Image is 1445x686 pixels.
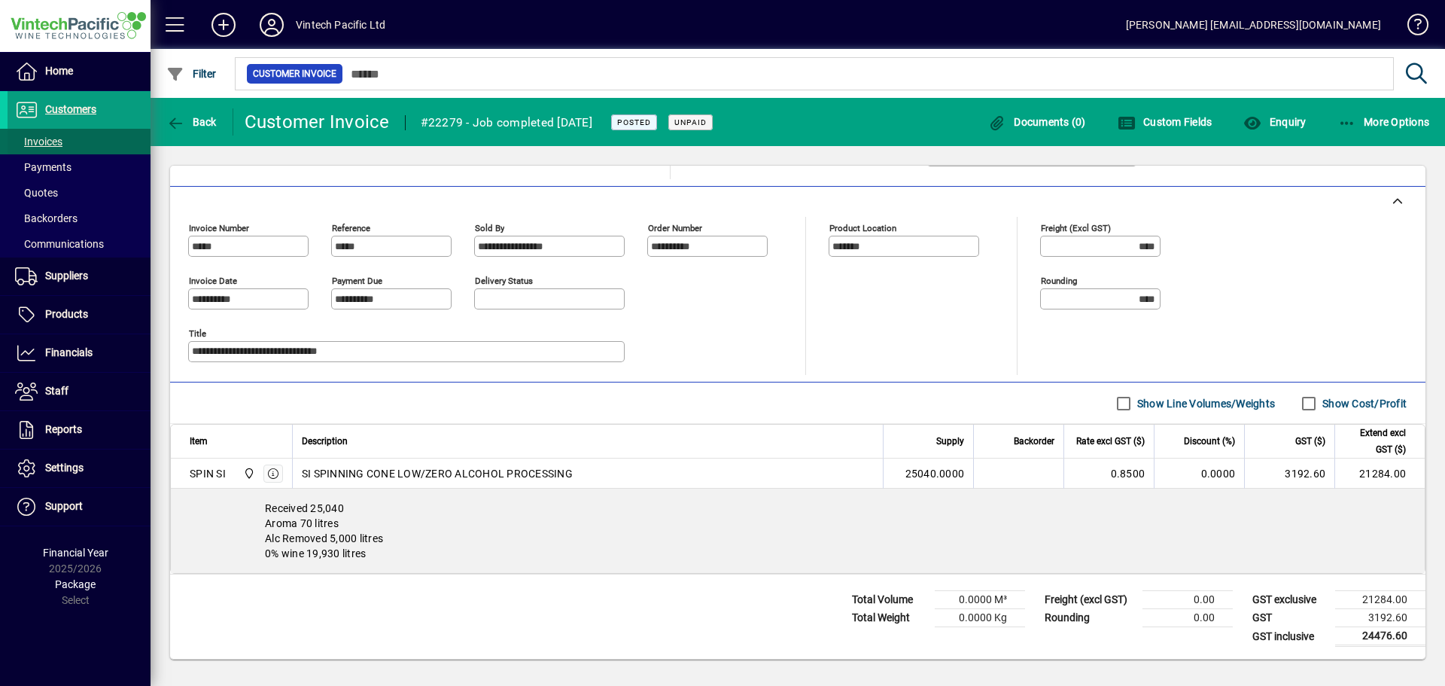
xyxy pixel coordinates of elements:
[45,65,73,77] span: Home
[935,609,1025,627] td: 0.0000 Kg
[1335,609,1425,627] td: 3192.60
[1344,425,1406,458] span: Extend excl GST ($)
[171,489,1425,573] div: Received 25,040 Aroma 70 litres Alc Removed 5,000 litres 0% wine 19,930 litres
[8,258,151,295] a: Suppliers
[8,373,151,410] a: Staff
[1319,396,1407,411] label: Show Cost/Profit
[1142,591,1233,609] td: 0.00
[45,423,82,435] span: Reports
[1295,433,1325,450] span: GST ($)
[239,465,257,482] span: Central
[15,238,104,250] span: Communications
[1244,459,1334,489] td: 3192.60
[1041,223,1111,233] mat-label: Freight (excl GST)
[302,433,348,450] span: Description
[45,462,84,474] span: Settings
[8,334,151,372] a: Financials
[936,433,964,450] span: Supply
[1154,459,1244,489] td: 0.0000
[190,466,226,481] div: SPIN SI
[199,11,248,38] button: Add
[8,411,151,449] a: Reports
[8,129,151,154] a: Invoices
[1126,13,1381,37] div: [PERSON_NAME] [EMAIL_ADDRESS][DOMAIN_NAME]
[8,180,151,206] a: Quotes
[8,488,151,526] a: Support
[15,161,71,173] span: Payments
[8,231,151,257] a: Communications
[163,108,221,136] button: Back
[163,60,221,87] button: Filter
[55,578,96,590] span: Package
[8,53,151,90] a: Home
[166,116,217,128] span: Back
[1245,609,1335,627] td: GST
[166,68,217,80] span: Filter
[1335,627,1425,646] td: 24476.60
[984,108,1090,136] button: Documents (0)
[1338,116,1430,128] span: More Options
[1014,433,1054,450] span: Backorder
[45,500,83,512] span: Support
[15,212,78,224] span: Backorders
[8,296,151,334] a: Products
[1134,396,1275,411] label: Show Line Volumes/Weights
[189,223,249,233] mat-label: Invoice number
[1334,459,1425,489] td: 21284.00
[1245,627,1335,646] td: GST inclusive
[1245,591,1335,609] td: GST exclusive
[45,308,88,320] span: Products
[190,433,208,450] span: Item
[844,591,935,609] td: Total Volume
[829,223,896,233] mat-label: Product location
[245,110,390,134] div: Customer Invoice
[8,450,151,487] a: Settings
[1396,3,1426,52] a: Knowledge Base
[475,276,533,286] mat-label: Delivery status
[253,66,336,81] span: Customer Invoice
[332,276,382,286] mat-label: Payment due
[1335,591,1425,609] td: 21284.00
[296,13,385,37] div: Vintech Pacific Ltd
[844,609,935,627] td: Total Weight
[189,276,237,286] mat-label: Invoice date
[45,346,93,358] span: Financials
[617,117,651,127] span: Posted
[648,223,702,233] mat-label: Order number
[151,108,233,136] app-page-header-button: Back
[1142,609,1233,627] td: 0.00
[1184,433,1235,450] span: Discount (%)
[1037,591,1142,609] td: Freight (excl GST)
[988,116,1086,128] span: Documents (0)
[15,136,62,148] span: Invoices
[905,466,965,481] span: 25040.0000
[332,223,370,233] mat-label: Reference
[8,154,151,180] a: Payments
[475,223,504,233] mat-label: Sold by
[43,547,108,559] span: Financial Year
[1243,116,1306,128] span: Enquiry
[1240,108,1310,136] button: Enquiry
[8,206,151,231] a: Backorders
[248,11,296,38] button: Profile
[421,111,592,135] div: #22279 - Job completed [DATE]
[1037,609,1142,627] td: Rounding
[935,591,1025,609] td: 0.0000 M³
[1073,466,1145,481] div: 0.8500
[674,117,707,127] span: Unpaid
[45,270,88,282] span: Suppliers
[189,328,206,339] mat-label: Title
[1076,433,1145,450] span: Rate excl GST ($)
[1334,108,1434,136] button: More Options
[45,103,96,115] span: Customers
[45,385,68,397] span: Staff
[1041,276,1077,286] mat-label: Rounding
[15,187,58,199] span: Quotes
[302,466,573,481] span: SI SPINNING CONE LOW/ZERO ALCOHOL PROCESSING
[1114,108,1216,136] button: Custom Fields
[1118,116,1212,128] span: Custom Fields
